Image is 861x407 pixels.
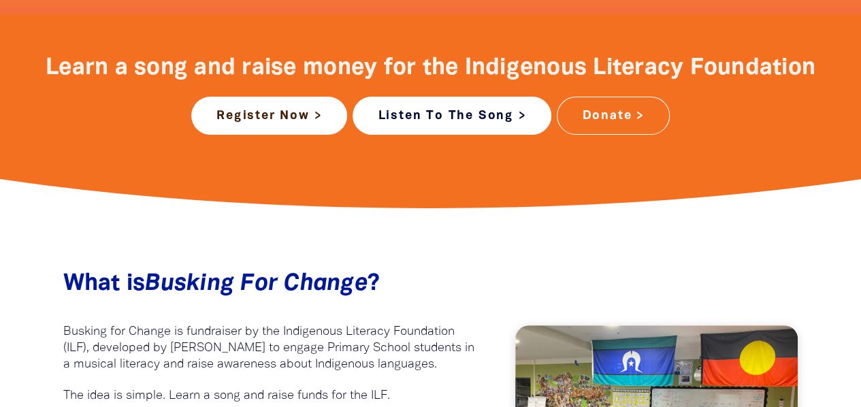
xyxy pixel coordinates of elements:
[63,324,475,373] p: Busking for Change is fundraiser by the Indigenous Literacy Foundation (ILF), developed by [PERSO...
[191,97,347,135] a: Register Now >
[557,97,669,135] a: Donate >
[63,274,380,295] span: What is ?
[63,388,475,404] p: The idea is simple. Learn a song and raise funds for the ILF.
[46,58,815,79] span: Learn a song and raise money for the Indigenous Literacy Foundation
[145,274,368,295] em: Busking For Change
[353,97,551,135] a: Listen To The Song >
